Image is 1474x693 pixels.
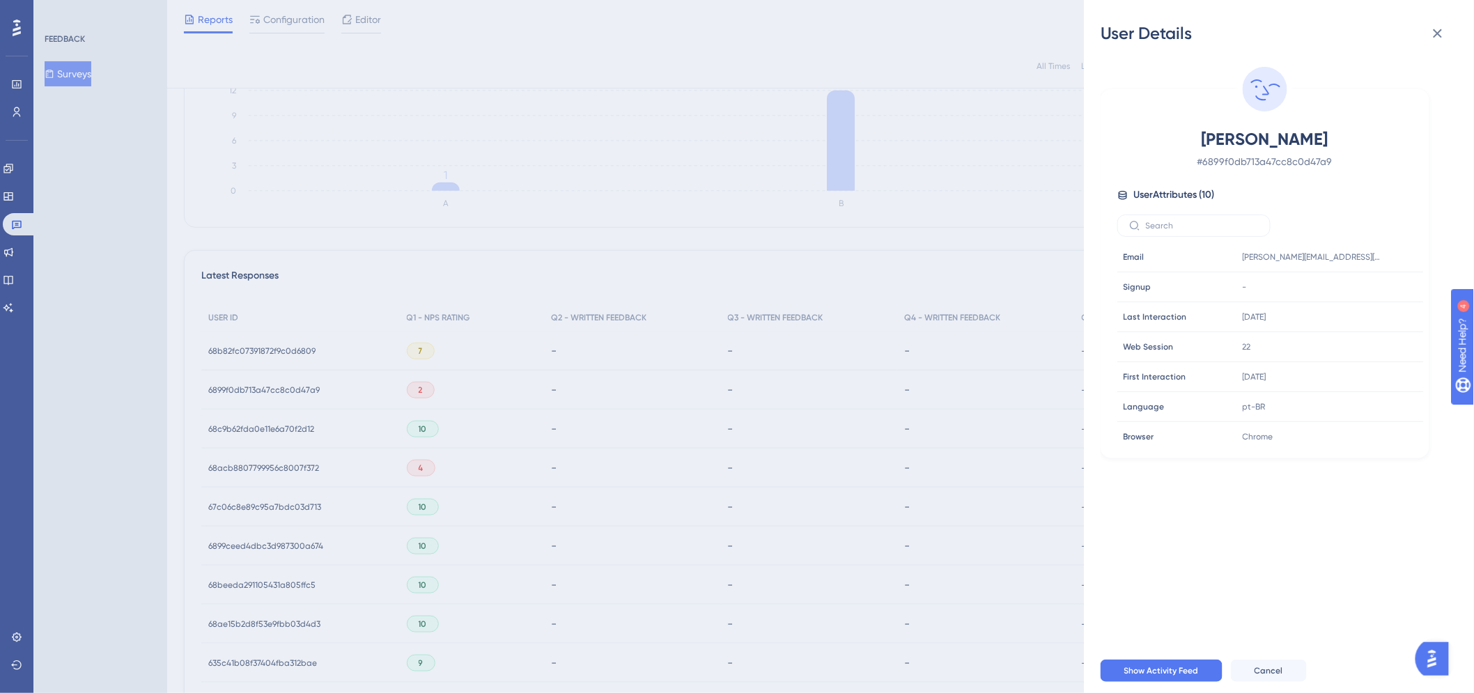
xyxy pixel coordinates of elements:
iframe: UserGuiding AI Assistant Launcher [1415,638,1457,680]
span: [PERSON_NAME] [1142,128,1388,150]
span: First Interaction [1124,371,1186,382]
time: [DATE] [1243,312,1266,322]
span: - [1243,281,1247,293]
time: [DATE] [1243,372,1266,382]
span: # 6899f0db713a47cc8c0d47a9 [1142,153,1388,170]
span: 22 [1243,341,1251,352]
span: Cancel [1255,665,1283,676]
button: Show Activity Feed [1101,660,1223,682]
span: Language [1124,401,1165,412]
span: Web Session [1124,341,1174,352]
span: Show Activity Feed [1124,665,1199,676]
span: Last Interaction [1124,311,1187,322]
span: Email [1124,251,1145,263]
span: [PERSON_NAME][EMAIL_ADDRESS][PERSON_NAME][DOMAIN_NAME] [1243,251,1382,263]
span: Need Help? [33,3,87,20]
span: Chrome [1243,431,1273,442]
span: User Attributes ( 10 ) [1134,187,1215,203]
span: Signup [1124,281,1151,293]
div: User Details [1101,22,1457,45]
span: pt-BR [1243,401,1266,412]
button: Cancel [1231,660,1307,682]
span: Browser [1124,431,1154,442]
div: 4 [96,7,100,18]
input: Search [1146,221,1259,231]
